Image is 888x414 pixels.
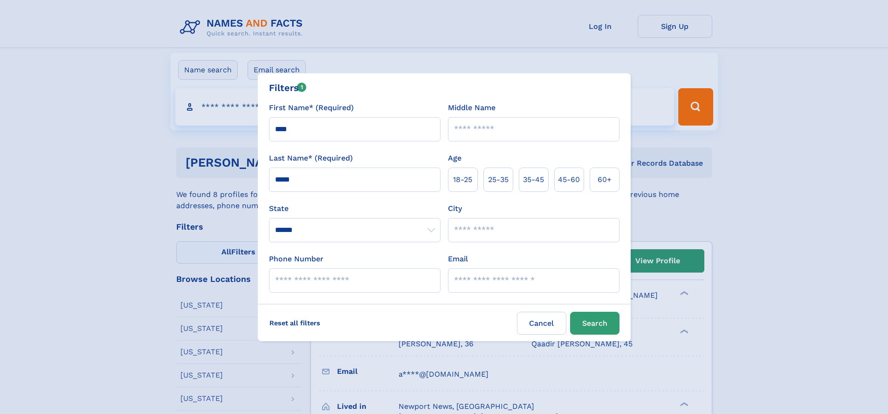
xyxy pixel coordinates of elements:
label: City [448,203,462,214]
label: State [269,203,441,214]
label: Middle Name [448,102,496,113]
label: Age [448,153,461,164]
span: 25‑35 [488,174,509,185]
span: 45‑60 [558,174,580,185]
label: Reset all filters [263,312,326,334]
label: Cancel [517,312,566,335]
div: Filters [269,81,307,95]
label: Email [448,253,468,265]
span: 18‑25 [453,174,472,185]
button: Search [570,312,620,335]
label: Phone Number [269,253,324,265]
label: Last Name* (Required) [269,153,353,164]
span: 60+ [598,174,612,185]
label: First Name* (Required) [269,102,354,113]
span: 35‑45 [523,174,544,185]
